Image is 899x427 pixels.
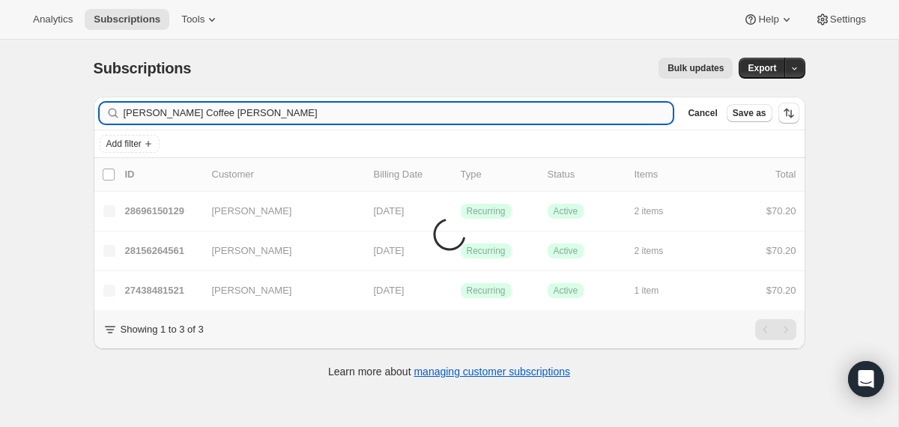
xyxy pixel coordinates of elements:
button: Save as [727,104,772,122]
button: Help [734,9,802,30]
button: Settings [806,9,875,30]
span: Tools [181,13,205,25]
button: Analytics [24,9,82,30]
a: managing customer subscriptions [414,366,570,378]
span: Help [758,13,778,25]
span: Cancel [688,107,717,119]
span: Subscriptions [94,60,192,76]
span: Add filter [106,138,142,150]
div: Open Intercom Messenger [848,361,884,397]
button: Subscriptions [85,9,169,30]
span: Analytics [33,13,73,25]
span: Export [748,62,776,74]
p: Learn more about [328,364,570,379]
span: Settings [830,13,866,25]
button: Cancel [682,104,723,122]
button: Export [739,58,785,79]
input: Filter subscribers [124,103,674,124]
span: Save as [733,107,766,119]
nav: Pagination [755,319,796,340]
p: Showing 1 to 3 of 3 [121,322,204,337]
span: Bulk updates [668,62,724,74]
button: Sort the results [778,103,799,124]
span: Subscriptions [94,13,160,25]
button: Bulk updates [659,58,733,79]
button: Add filter [100,135,160,153]
button: Tools [172,9,228,30]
